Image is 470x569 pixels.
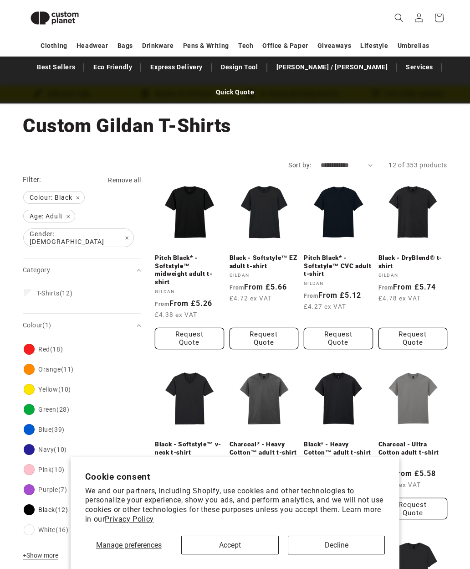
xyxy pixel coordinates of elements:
a: Express Delivery [146,59,207,75]
button: Manage preferences [85,536,173,554]
a: Umbrellas [398,38,429,54]
a: Clothing [41,38,67,54]
a: Black - Softstyle™ v-neck t-shirt [155,440,224,456]
span: Colour [23,321,51,329]
a: [PERSON_NAME] / [PERSON_NAME] [272,59,392,75]
a: Pitch Black* - Softstyle™ midweight adult t-shirt [155,254,224,286]
p: We and our partners, including Shopify, use cookies and other technologies to personalize your ex... [85,486,385,524]
a: Eco Friendly [89,59,137,75]
a: Black* - Heavy Cotton™ adult t-shirt [304,440,373,456]
button: Request Quote [304,328,373,349]
a: Best Sellers [32,59,80,75]
a: Bags [117,38,133,54]
a: Design Tool [216,59,263,75]
a: Age: Adult [23,210,76,222]
span: Age: Adult [24,210,75,222]
a: Lifestyle [360,38,388,54]
span: Category [23,266,50,274]
a: Colour: Black [23,191,85,203]
button: Accept [181,536,278,554]
button: Request Quote [155,328,224,349]
span: Manage preferences [96,541,162,549]
button: Show more [23,551,61,564]
a: Charcoal - Ultra Cotton adult t-shirt [378,440,448,456]
h1: Custom Gildan T-Shirts [23,114,447,138]
img: Custom Planet [23,4,87,32]
h2: Filter: [23,175,41,185]
a: Office & Paper [262,38,308,54]
a: Remove all [108,175,141,186]
a: Gender: [DEMOGRAPHIC_DATA] [23,229,134,247]
a: Quick Quote [211,84,259,100]
a: Black - Softstyle™ EZ adult t-shirt [230,254,299,270]
span: (1) [42,321,51,329]
summary: Search [389,8,409,28]
a: Pitch Black* - Softstyle™ CVC adult t-shirt [304,254,373,278]
span: (12) [36,289,72,297]
span: + [23,552,26,559]
a: Privacy Policy [105,515,153,523]
span: Remove all [108,176,141,184]
summary: Category (0 selected) [23,259,141,282]
span: 12 of 353 products [388,161,447,169]
a: Charcoal* - Heavy Cotton™ adult t-shirt [230,440,299,456]
span: Gender: [DEMOGRAPHIC_DATA] [24,229,133,247]
span: Colour: Black [24,191,84,203]
button: Request Quote [230,328,299,349]
button: Request Quote [378,328,448,349]
a: Pens & Writing [183,38,229,54]
a: Services [401,59,438,75]
a: Giveaways [317,38,351,54]
span: T-Shirts [36,290,60,297]
h2: Cookie consent [85,471,385,482]
summary: Colour (1 selected) [23,314,141,337]
a: Headwear [77,38,108,54]
span: Show more [23,552,58,559]
button: Decline [288,536,385,554]
label: Sort by: [288,161,311,169]
a: Tech [238,38,253,54]
a: Drinkware [142,38,174,54]
a: Black - DryBlend® t-shirt [378,254,448,270]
